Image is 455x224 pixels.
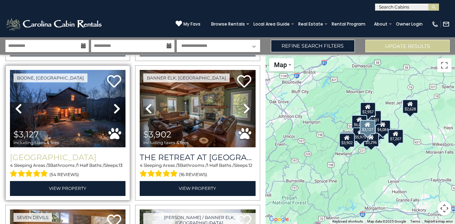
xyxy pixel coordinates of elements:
[295,19,327,29] a: Real Estate
[432,21,439,28] img: phone-regular-white.png
[14,213,52,222] a: Seven Devils
[140,181,255,196] a: View Property
[10,162,125,179] div: Sleeping Areas / Bathrooms / Sleeps:
[410,219,420,223] a: Terms (opens in new tab)
[250,19,293,29] a: Local Area Guide
[237,74,251,89] a: Add to favorites
[140,163,143,168] span: 4
[437,201,451,215] button: Map camera controls
[48,163,50,168] span: 3
[10,70,125,147] img: thumbnail_163275543.jpeg
[5,17,104,31] img: White-1-2.png
[437,58,451,72] button: Toggle fullscreen view
[402,99,418,113] div: $2,628
[274,61,287,69] span: Map
[248,163,252,168] span: 12
[10,181,125,196] a: View Property
[367,219,406,223] span: Map data ©2025 Google
[271,40,355,52] a: Refine Search Filters
[375,120,391,134] div: $4,084
[366,110,381,124] div: $2,701
[107,74,121,89] a: Add to favorites
[179,170,207,179] span: (16 reviews)
[332,219,363,224] button: Keyboard shortcuts
[339,132,355,146] div: $2,713
[424,219,453,223] a: Report a map error
[364,132,379,147] div: $3,296
[339,133,355,147] div: $3,902
[14,140,59,145] span: including taxes & fees
[143,73,230,82] a: Banner Elk, [GEOGRAPHIC_DATA]
[388,129,404,143] div: $7,207
[14,73,87,82] a: Boone, [GEOGRAPHIC_DATA]
[10,153,125,162] h3: Willow Valley View
[443,21,450,28] img: mail-regular-white.png
[77,163,104,168] span: 1 Half Baths /
[177,163,180,168] span: 3
[10,153,125,162] a: [GEOGRAPHIC_DATA]
[392,19,426,29] a: Owner Login
[267,215,291,224] a: Open this area in Google Maps (opens a new window)
[140,153,255,162] h3: The Retreat at Mountain Meadows
[267,215,291,224] img: Google
[353,127,368,141] div: $5,975
[269,58,294,71] button: Change map style
[370,19,391,29] a: About
[360,102,376,116] div: $2,957
[360,120,375,134] div: $3,127
[352,115,368,129] div: $6,085
[143,129,171,140] span: $3,902
[143,140,189,145] span: including taxes & fees
[207,163,234,168] span: 1 Half Baths /
[140,162,255,179] div: Sleeping Areas / Bathrooms / Sleeps:
[14,129,39,140] span: $3,127
[119,163,123,168] span: 13
[328,19,369,29] a: Rental Program
[365,40,450,52] button: Update Results
[49,170,79,179] span: (54 reviews)
[176,20,200,28] a: My Favs
[10,163,13,168] span: 4
[208,19,248,29] a: Browse Rentals
[183,21,200,27] span: My Favs
[140,153,255,162] a: The Retreat at [GEOGRAPHIC_DATA][PERSON_NAME]
[140,70,255,147] img: thumbnail_163270081.jpeg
